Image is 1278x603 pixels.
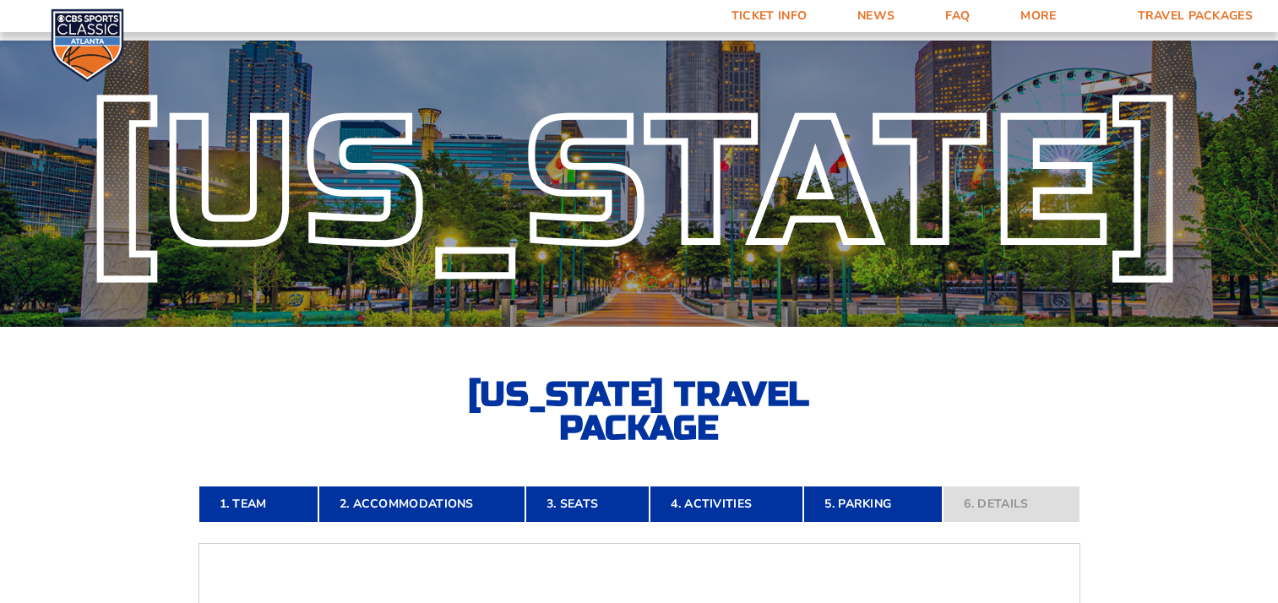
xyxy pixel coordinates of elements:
[525,486,650,523] a: 3. Seats
[198,486,318,523] a: 1. Team
[454,378,825,445] h2: [US_STATE] Travel Package
[318,486,525,523] a: 2. Accommodations
[51,8,124,82] img: CBS Sports Classic
[650,486,803,523] a: 4. Activities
